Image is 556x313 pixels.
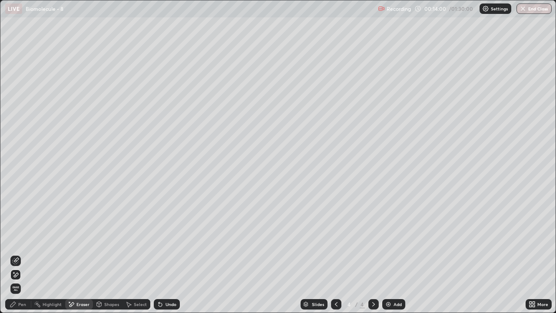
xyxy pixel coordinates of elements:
p: Biomolecule - 8 [26,5,63,12]
img: add-slide-button [385,301,392,308]
img: recording.375f2c34.svg [378,5,385,12]
img: class-settings-icons [482,5,489,12]
p: Recording [387,6,411,12]
div: Highlight [43,302,62,306]
div: Slides [312,302,324,306]
img: end-class-cross [520,5,526,12]
button: End Class [516,3,552,14]
div: Add [394,302,402,306]
div: Select [134,302,147,306]
div: Undo [165,302,176,306]
div: More [537,302,548,306]
p: LIVE [8,5,20,12]
div: 4 [360,300,365,308]
div: Shapes [104,302,119,306]
p: Settings [491,7,508,11]
span: Erase all [11,286,20,291]
div: Pen [18,302,26,306]
div: / [355,302,358,307]
div: 4 [345,302,354,307]
div: Eraser [76,302,89,306]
